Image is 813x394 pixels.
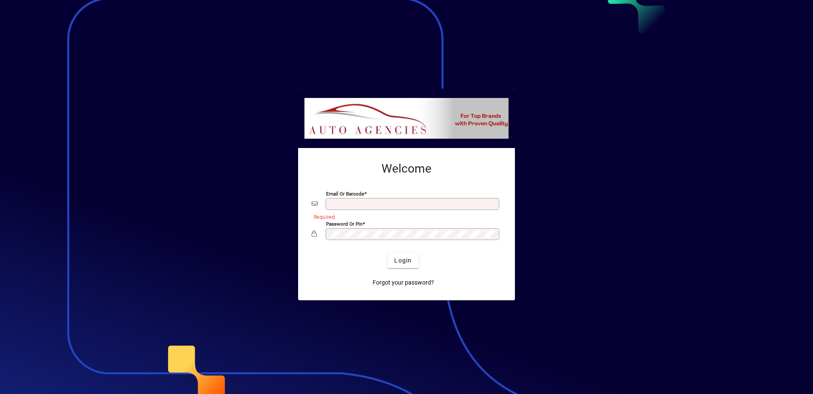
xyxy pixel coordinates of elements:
[314,212,495,221] mat-error: Required
[387,253,418,268] button: Login
[373,278,434,287] span: Forgot your password?
[369,275,437,290] a: Forgot your password?
[326,221,362,227] mat-label: Password or Pin
[394,256,412,265] span: Login
[326,191,364,197] mat-label: Email or Barcode
[312,162,501,176] h2: Welcome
